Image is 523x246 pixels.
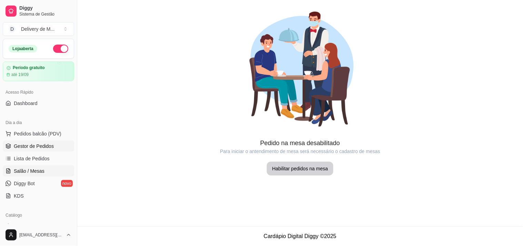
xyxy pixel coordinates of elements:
[3,117,74,128] div: Dia a dia
[9,26,16,32] span: D
[14,155,50,162] span: Lista de Pedidos
[3,61,74,81] a: Período gratuitoaté 19/09
[14,192,24,199] span: KDS
[14,100,38,107] span: Dashboard
[3,87,74,98] div: Acesso Rápido
[9,45,37,53] div: Loja aberta
[3,165,74,177] a: Salão / Mesas
[3,178,74,189] a: Diggy Botnovo
[14,130,61,137] span: Pedidos balcão (PDV)
[14,180,35,187] span: Diggy Bot
[3,22,74,36] button: Select a team
[19,11,71,17] span: Sistema de Gestão
[19,232,63,238] span: [EMAIL_ADDRESS][DOMAIN_NAME]
[3,227,74,243] button: [EMAIL_ADDRESS][DOMAIN_NAME]
[3,190,74,201] a: KDS
[14,168,44,174] span: Salão / Mesas
[77,148,523,155] article: Para iniciar o antendimento de mesa será necessário o cadastro de mesas
[3,153,74,164] a: Lista de Pedidos
[77,226,523,246] footer: Cardápio Digital Diggy © 2025
[21,26,54,32] div: Delivery de M ...
[19,5,71,11] span: Diggy
[267,162,334,176] button: Habilitar pedidos na mesa
[3,210,74,221] div: Catálogo
[3,98,74,109] a: Dashboard
[14,223,33,230] span: Produtos
[11,72,29,77] article: até 19/09
[13,65,45,70] article: Período gratuito
[14,143,54,150] span: Gestor de Pedidos
[53,45,68,53] button: Alterar Status
[3,3,74,19] a: DiggySistema de Gestão
[3,221,74,232] a: Produtos
[3,141,74,152] a: Gestor de Pedidos
[3,128,74,139] button: Pedidos balcão (PDV)
[77,138,523,148] article: Pedido na mesa desabilitado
